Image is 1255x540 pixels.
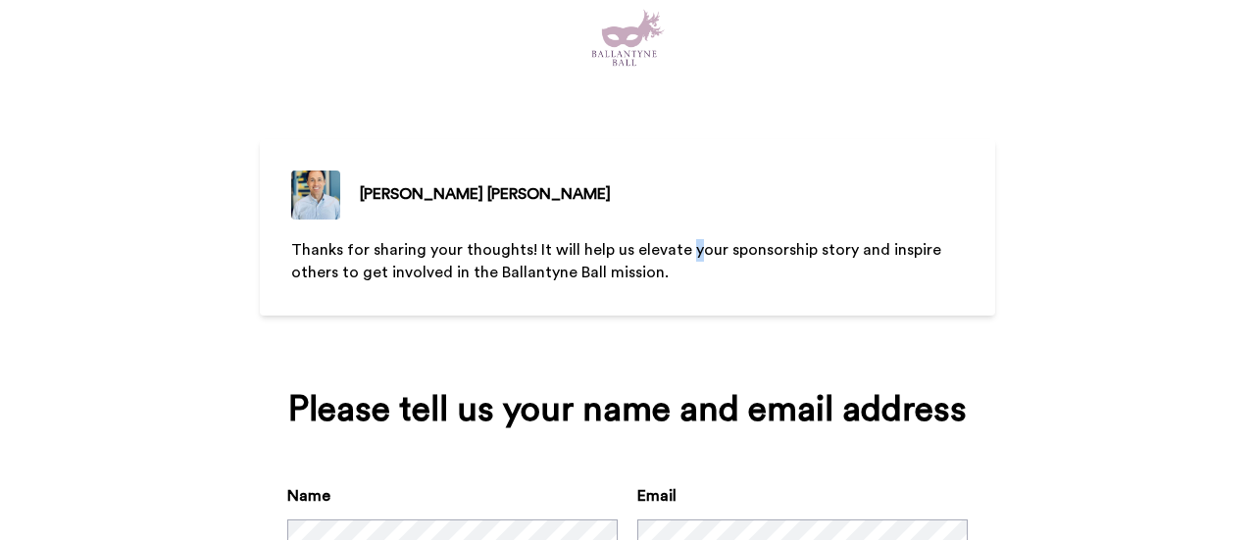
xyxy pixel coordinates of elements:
span: Thanks for sharing your thoughts! It will help us elevate your sponsorship story and inspire othe... [291,242,945,280]
label: Name [287,484,330,508]
div: Please tell us your name and email address [287,390,968,429]
div: [PERSON_NAME] [PERSON_NAME] [360,182,611,206]
label: Email [637,484,677,508]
